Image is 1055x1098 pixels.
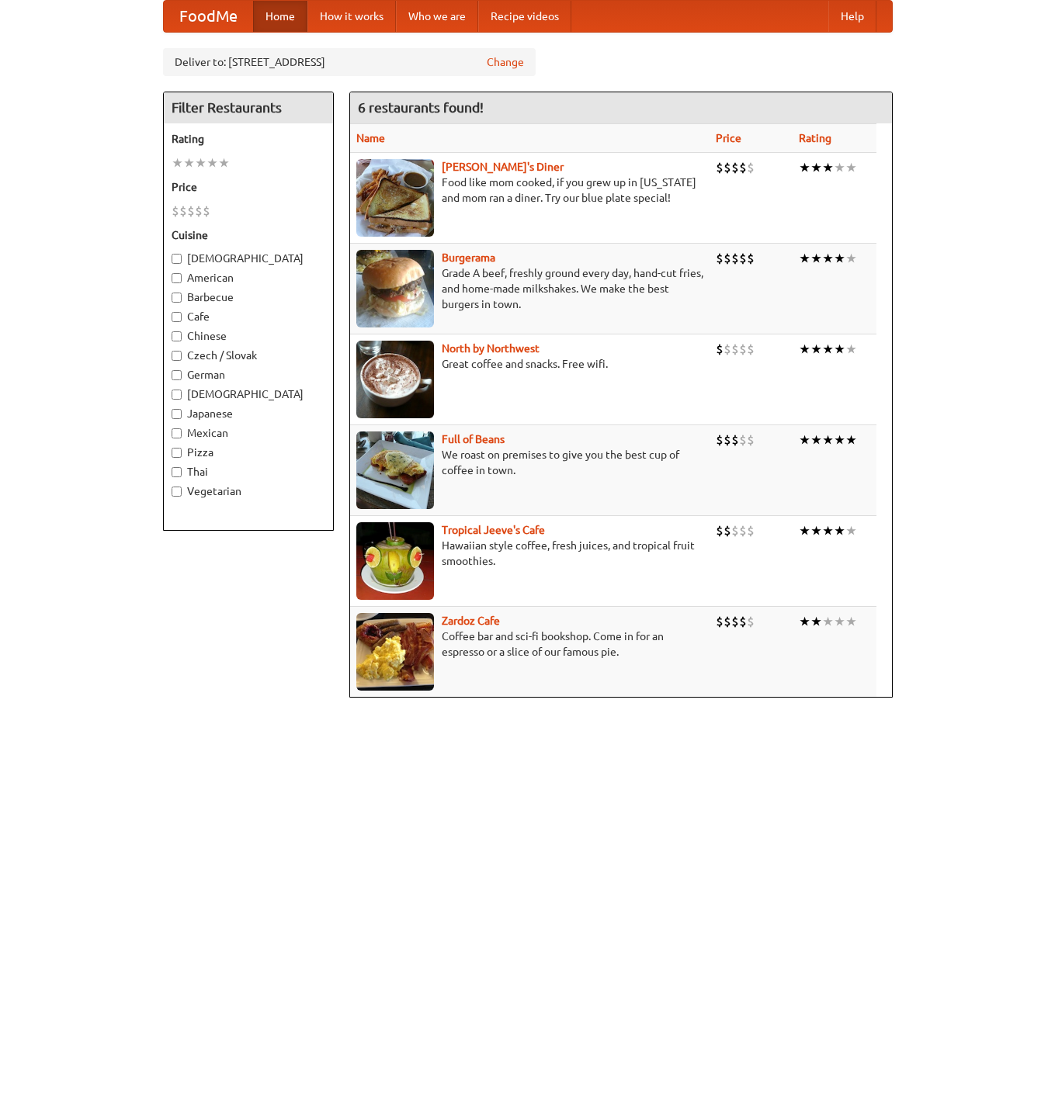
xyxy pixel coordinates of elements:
[724,522,731,539] li: $
[172,312,182,322] input: Cafe
[358,100,484,115] ng-pluralize: 6 restaurants found!
[356,431,434,509] img: beans.jpg
[356,159,434,237] img: sallys.jpg
[172,289,325,305] label: Barbecue
[731,250,739,267] li: $
[442,433,505,445] b: Full of Beans
[172,273,182,283] input: American
[810,159,822,176] li: ★
[206,154,218,171] li: ★
[739,613,747,630] li: $
[356,447,703,478] p: We roast on premises to give you the best cup of coffee in town.
[172,367,325,383] label: German
[731,431,739,449] li: $
[172,464,325,480] label: Thai
[172,386,325,402] label: [DEMOGRAPHIC_DATA]
[799,250,810,267] li: ★
[172,448,182,458] input: Pizza
[810,522,822,539] li: ★
[739,341,747,358] li: $
[187,203,195,220] li: $
[172,370,182,380] input: German
[799,159,810,176] li: ★
[747,431,755,449] li: $
[799,522,810,539] li: ★
[442,342,540,355] a: North by Northwest
[172,293,182,303] input: Barbecue
[179,203,187,220] li: $
[356,132,385,144] a: Name
[487,54,524,70] a: Change
[845,341,857,358] li: ★
[822,159,834,176] li: ★
[172,328,325,344] label: Chinese
[356,341,434,418] img: north.jpg
[834,613,845,630] li: ★
[810,250,822,267] li: ★
[356,356,703,372] p: Great coffee and snacks. Free wifi.
[172,483,325,499] label: Vegetarian
[834,522,845,539] li: ★
[442,161,564,173] a: [PERSON_NAME]'s Diner
[253,1,307,32] a: Home
[716,613,724,630] li: $
[356,522,434,600] img: jeeves.jpg
[442,615,500,627] a: Zardoz Cafe
[172,467,182,477] input: Thai
[724,613,731,630] li: $
[218,154,230,171] li: ★
[747,341,755,358] li: $
[172,390,182,400] input: [DEMOGRAPHIC_DATA]
[739,522,747,539] li: $
[195,154,206,171] li: ★
[747,613,755,630] li: $
[307,1,396,32] a: How it works
[442,251,495,264] a: Burgerama
[810,431,822,449] li: ★
[356,538,703,569] p: Hawaiian style coffee, fresh juices, and tropical fruit smoothies.
[822,431,834,449] li: ★
[739,159,747,176] li: $
[822,522,834,539] li: ★
[731,159,739,176] li: $
[172,254,182,264] input: [DEMOGRAPHIC_DATA]
[356,250,434,327] img: burgerama.jpg
[164,1,253,32] a: FoodMe
[442,524,545,536] a: Tropical Jeeve's Cafe
[739,431,747,449] li: $
[822,341,834,358] li: ★
[172,445,325,460] label: Pizza
[731,522,739,539] li: $
[716,431,724,449] li: $
[172,331,182,341] input: Chinese
[164,92,333,123] h4: Filter Restaurants
[845,431,857,449] li: ★
[172,425,325,441] label: Mexican
[716,341,724,358] li: $
[716,522,724,539] li: $
[172,406,325,421] label: Japanese
[845,522,857,539] li: ★
[172,409,182,419] input: Japanese
[478,1,571,32] a: Recipe videos
[172,131,325,147] h5: Rating
[172,348,325,363] label: Czech / Slovak
[834,431,845,449] li: ★
[163,48,536,76] div: Deliver to: [STREET_ADDRESS]
[172,251,325,266] label: [DEMOGRAPHIC_DATA]
[724,250,731,267] li: $
[203,203,210,220] li: $
[822,613,834,630] li: ★
[799,132,831,144] a: Rating
[172,179,325,195] h5: Price
[724,341,731,358] li: $
[172,270,325,286] label: American
[172,351,182,361] input: Czech / Slovak
[845,159,857,176] li: ★
[810,613,822,630] li: ★
[183,154,195,171] li: ★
